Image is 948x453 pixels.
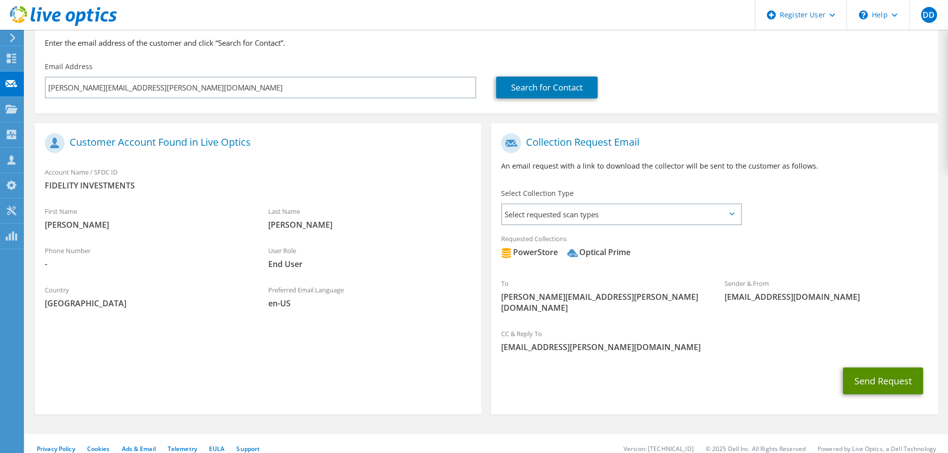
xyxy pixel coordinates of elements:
a: EULA [209,445,224,453]
a: Privacy Policy [37,445,75,453]
h3: Enter the email address of the customer and click “Search for Contact”. [45,37,928,48]
span: FIDELITY INVESTMENTS [45,180,471,191]
a: Search for Contact [496,77,598,98]
p: An email request with a link to download the collector will be sent to the customer as follows. [501,161,928,172]
div: Optical Prime [567,247,631,258]
li: © 2025 Dell Inc. All Rights Reserved [706,445,806,453]
div: CC & Reply To [491,323,938,358]
label: Select Collection Type [501,188,574,198]
span: en-US [268,298,472,309]
div: Phone Number [35,240,258,274]
h1: Customer Account Found in Live Optics [45,133,466,153]
a: Cookies [87,445,110,453]
div: User Role [258,240,482,274]
span: - [45,259,248,270]
span: [EMAIL_ADDRESS][DOMAIN_NAME] [725,291,928,302]
label: Email Address [45,62,93,72]
div: First Name [35,201,258,235]
div: Account Name / SFDC ID [35,162,481,196]
span: [PERSON_NAME][EMAIL_ADDRESS][PERSON_NAME][DOMAIN_NAME] [501,291,705,313]
span: [PERSON_NAME] [45,219,248,230]
button: Send Request [843,367,923,394]
a: Ads & Email [122,445,156,453]
svg: \n [859,10,868,19]
h1: Collection Request Email [501,133,923,153]
span: Select requested scan types [502,204,740,224]
span: DD [921,7,937,23]
div: Sender & From [715,273,938,307]
span: End User [268,259,472,270]
span: [PERSON_NAME] [268,219,472,230]
li: Powered by Live Optics, a Dell Technology [818,445,936,453]
div: Country [35,279,258,314]
div: Last Name [258,201,482,235]
li: Version: [TECHNICAL_ID] [624,445,694,453]
a: Support [236,445,260,453]
div: PowerStore [501,247,558,258]
div: Preferred Email Language [258,279,482,314]
span: [GEOGRAPHIC_DATA] [45,298,248,309]
span: [EMAIL_ADDRESS][PERSON_NAME][DOMAIN_NAME] [501,342,928,353]
div: To [491,273,715,318]
a: Telemetry [168,445,197,453]
div: Requested Collections [491,228,938,268]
